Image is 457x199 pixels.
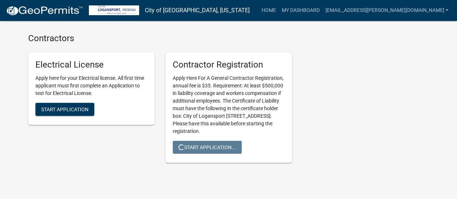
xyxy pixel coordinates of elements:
h5: Electrical License [35,60,147,70]
span: Start Application [41,107,89,112]
a: My Dashboard [279,4,322,17]
button: Start Application... [173,141,242,154]
h4: Contractors [28,33,292,44]
img: City of Logansport, Indiana [89,5,139,15]
button: Start Application [35,103,94,116]
h5: Contractor Registration [173,60,285,70]
p: Apply Here For A General Contractor Registration, annual fee is $35. Requirement: At least $500,0... [173,74,285,135]
a: City of [GEOGRAPHIC_DATA], [US_STATE] [145,4,250,17]
p: Apply here for your Electrical license. All first time applicant must first complete an Applicati... [35,74,147,97]
span: Start Application... [178,144,236,150]
a: [EMAIL_ADDRESS][PERSON_NAME][DOMAIN_NAME] [322,4,451,17]
a: Home [258,4,279,17]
